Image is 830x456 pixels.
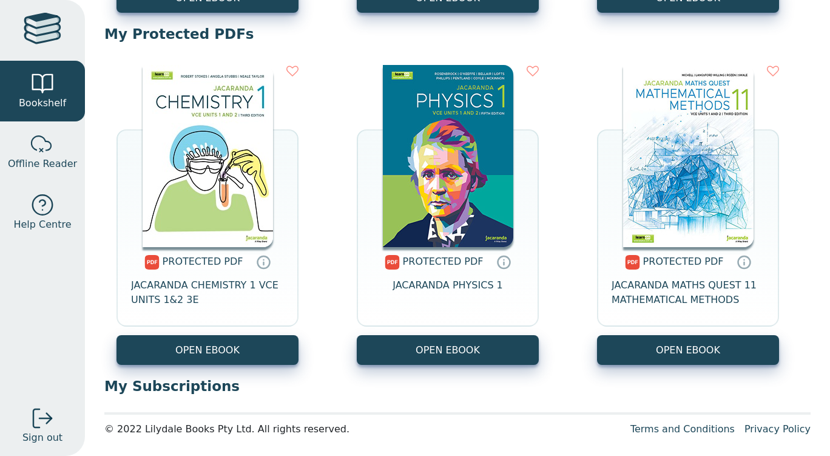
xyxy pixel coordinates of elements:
[612,278,764,307] span: JACARANDA MATHS QUEST 11 MATHEMATICAL METHODS
[643,256,724,267] span: PROTECTED PDF
[19,96,66,111] span: Bookshelf
[131,278,284,307] span: JACARANDA CHEMISTRY 1 VCE UNITS 1&2 3E
[597,335,779,365] a: OPEN EBOOK
[403,256,484,267] span: PROTECTED PDF
[625,255,640,270] img: pdf.svg
[623,65,754,247] img: 7d5df96f-a6f2-4f05-9c2a-d28d402b2132.jpg
[383,65,513,247] img: 0b201fb6-910a-4227-a484-ef9a780472b7.jpg
[385,255,400,270] img: pdf.svg
[357,335,539,365] a: OPEN EBOOK
[104,377,811,395] p: My Subscriptions
[496,254,511,269] a: Protected PDFs cannot be printed, copied or shared. They can be accessed online through Education...
[104,422,621,437] div: © 2022 Lilydale Books Pty Ltd. All rights reserved.
[163,256,243,267] span: PROTECTED PDF
[22,430,62,445] span: Sign out
[256,254,271,269] a: Protected PDFs cannot be printed, copied or shared. They can be accessed online through Education...
[116,335,299,365] a: OPEN EBOOK
[13,217,71,232] span: Help Centre
[8,157,77,171] span: Offline Reader
[737,254,751,269] a: Protected PDFs cannot be printed, copied or shared. They can be accessed online through Education...
[744,423,811,435] a: Privacy Policy
[104,25,811,43] p: My Protected PDFs
[144,255,160,270] img: pdf.svg
[630,423,735,435] a: Terms and Conditions
[143,65,273,247] img: b46bd55f-bf88-4c2e-a261-e2787e06fdfd.jpg
[393,278,503,307] span: JACARANDA PHYSICS 1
